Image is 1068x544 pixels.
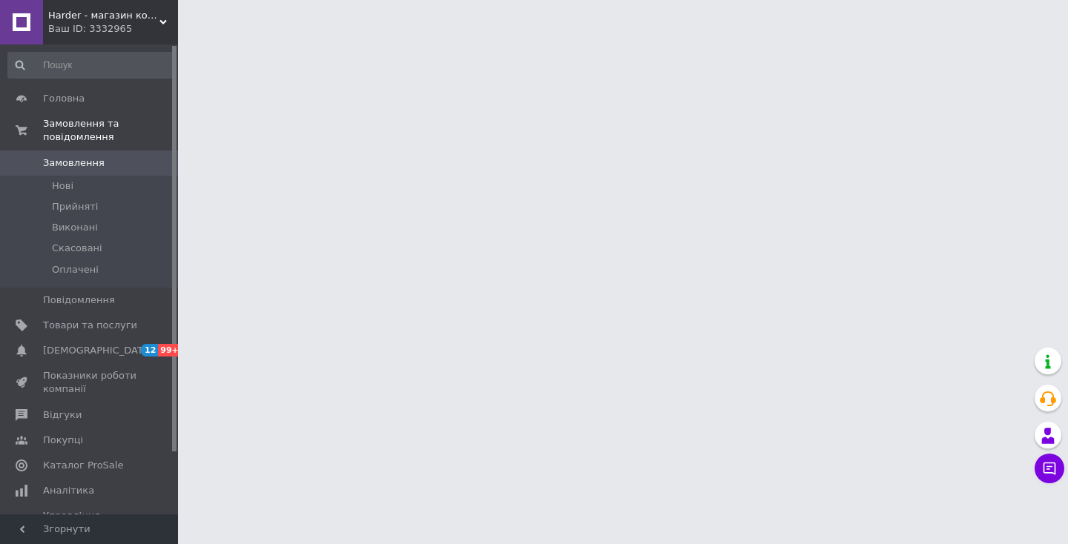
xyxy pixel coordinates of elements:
span: Оплачені [52,263,99,276]
span: Покупці [43,434,83,447]
span: Управління сайтом [43,509,137,536]
span: Головна [43,92,85,105]
span: Замовлення [43,156,105,170]
span: 99+ [158,344,182,356]
div: Ваш ID: 3332965 [48,22,178,36]
span: Виконані [52,221,98,234]
span: Нові [52,179,73,193]
span: Аналітика [43,484,94,497]
span: [DEMOGRAPHIC_DATA] [43,344,153,357]
span: Замовлення та повідомлення [43,117,178,144]
button: Чат з покупцем [1035,454,1064,483]
span: Прийняті [52,200,98,213]
span: Harder - магазин компресійного спортивного одягу (рашгарди, шорти, лосіни/тайтси) для чоловіків [48,9,159,22]
span: Каталог ProSale [43,459,123,472]
span: 12 [141,344,158,356]
span: Повідомлення [43,293,115,307]
input: Пошук [7,52,175,79]
span: Показники роботи компанії [43,369,137,396]
span: Скасовані [52,242,102,255]
span: Товари та послуги [43,319,137,332]
span: Відгуки [43,408,82,422]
